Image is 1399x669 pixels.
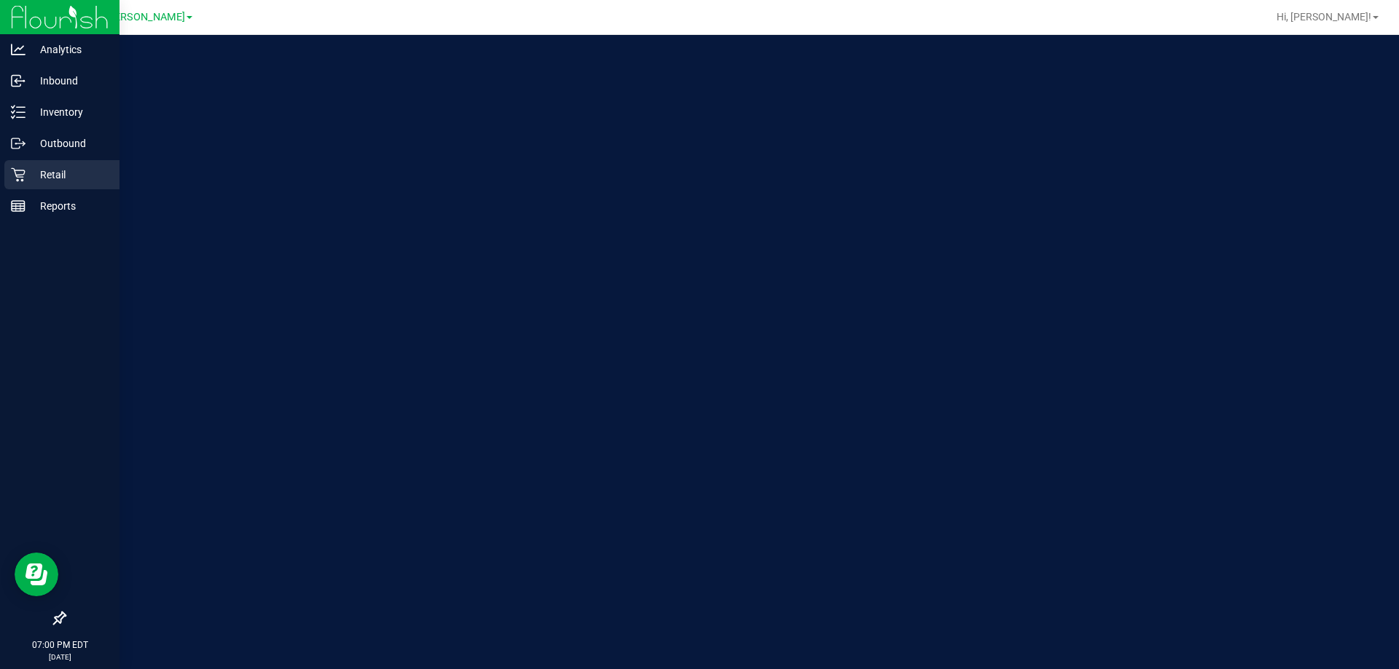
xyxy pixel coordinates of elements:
inline-svg: Retail [11,167,26,182]
p: Analytics [26,41,113,58]
inline-svg: Reports [11,199,26,213]
p: Reports [26,197,113,215]
inline-svg: Inbound [11,74,26,88]
inline-svg: Analytics [11,42,26,57]
p: Inventory [26,103,113,121]
p: Retail [26,166,113,183]
p: Inbound [26,72,113,90]
span: [PERSON_NAME] [105,11,185,23]
inline-svg: Inventory [11,105,26,119]
inline-svg: Outbound [11,136,26,151]
p: Outbound [26,135,113,152]
iframe: Resource center [15,553,58,596]
p: 07:00 PM EDT [7,638,113,652]
p: [DATE] [7,652,113,662]
span: Hi, [PERSON_NAME]! [1277,11,1371,23]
